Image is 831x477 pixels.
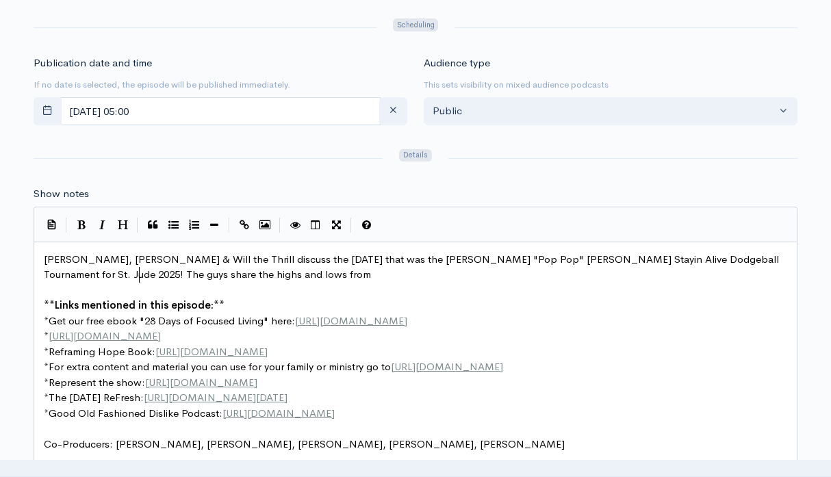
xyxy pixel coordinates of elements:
span: Scheduling [393,18,438,31]
span: Details [399,149,431,162]
span: [URL][DOMAIN_NAME] [222,407,335,420]
span: The [DATE] ReFresh: [49,391,144,404]
i: | [229,218,230,233]
button: clear [379,97,407,125]
button: Generic List [163,215,183,235]
button: Quote [142,215,163,235]
label: Publication date and time [34,55,152,71]
button: Toggle Fullscreen [326,215,346,235]
small: If no date is selected, the episode will be published immediately. [34,79,290,90]
span: Co-Producers: [PERSON_NAME], [PERSON_NAME], [PERSON_NAME], [PERSON_NAME], [PERSON_NAME] [44,437,565,450]
span: Reframing Hope Book: [49,345,155,358]
i: | [279,218,281,233]
label: Show notes [34,186,89,202]
button: Italic [92,215,112,235]
small: This sets visibility on mixed audience podcasts [424,79,609,90]
label: Audience type [424,55,490,71]
span: Represent the show: [49,376,145,389]
button: Numbered List [183,215,204,235]
i: | [66,218,67,233]
span: Links mentioned in this episode: [55,298,214,311]
button: Toggle Side by Side [305,215,326,235]
button: Toggle Preview [285,215,305,235]
span: [URL][DOMAIN_NAME] [155,345,268,358]
span: For extra content and material you can use for your family or ministry go to [49,360,391,373]
button: toggle [34,97,62,125]
span: [URL][DOMAIN_NAME] [145,376,257,389]
button: Markdown Guide [356,215,376,235]
button: Heading [112,215,133,235]
span: [URL][DOMAIN_NAME] [49,329,161,342]
span: [PERSON_NAME], [PERSON_NAME] & Will the Thrill discuss the [DATE] that was the [PERSON_NAME] "Pop... [44,253,782,281]
button: Public [424,97,797,125]
button: Bold [71,215,92,235]
button: Insert Horizontal Line [204,215,225,235]
i: | [350,218,352,233]
button: Insert Show Notes Template [41,214,62,234]
span: [URL][DOMAIN_NAME] [391,360,503,373]
span: [URL][DOMAIN_NAME] [295,314,407,327]
span: Get our free ebook "28 Days of Focused Living" here: [49,314,295,327]
button: Insert Image [255,215,275,235]
div: Public [433,103,776,119]
span: [URL][DOMAIN_NAME][DATE] [144,391,287,404]
i: | [137,218,138,233]
button: Create Link [234,215,255,235]
span: Good Old Fashioned Dislike Podcast: [49,407,222,420]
